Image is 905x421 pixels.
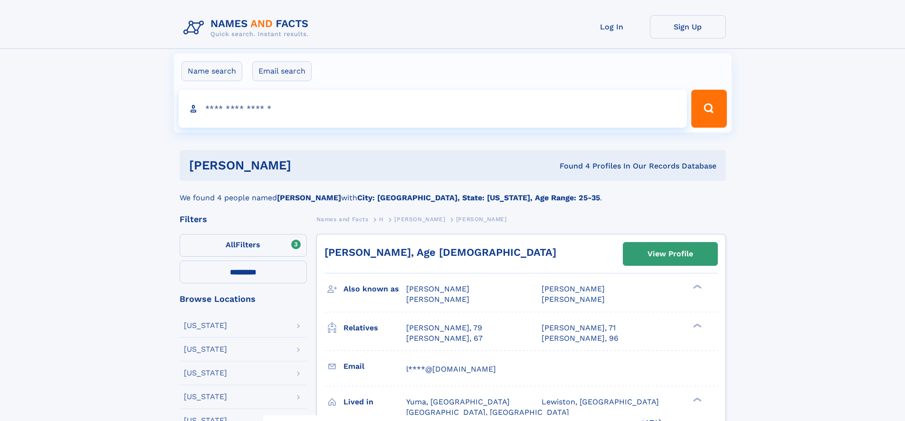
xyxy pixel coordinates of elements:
label: Filters [180,234,307,257]
span: Yuma, [GEOGRAPHIC_DATA] [406,397,510,406]
div: ❯ [691,284,702,290]
input: search input [179,90,687,128]
label: Name search [181,61,242,81]
div: Found 4 Profiles In Our Records Database [425,161,716,171]
img: Logo Names and Facts [180,15,316,41]
label: Email search [252,61,312,81]
b: [PERSON_NAME] [277,193,341,202]
a: H [379,213,384,225]
a: [PERSON_NAME], Age [DEMOGRAPHIC_DATA] [324,246,556,258]
a: Sign Up [650,15,726,38]
h1: [PERSON_NAME] [189,159,426,171]
div: ❯ [691,396,702,402]
span: Lewiston, [GEOGRAPHIC_DATA] [542,397,659,406]
div: [US_STATE] [184,393,227,401]
button: Search Button [691,90,726,128]
div: Filters [180,215,307,224]
span: H [379,216,384,223]
h3: Email [343,358,406,374]
span: [PERSON_NAME] [394,216,445,223]
a: Log In [574,15,650,38]
span: [PERSON_NAME] [542,284,605,293]
span: [PERSON_NAME] [456,216,507,223]
span: [PERSON_NAME] [542,295,605,304]
div: Browse Locations [180,295,307,303]
a: [PERSON_NAME], 67 [406,333,483,344]
h3: Lived in [343,394,406,410]
div: ❯ [691,322,702,328]
span: [GEOGRAPHIC_DATA], [GEOGRAPHIC_DATA] [406,408,569,417]
div: [US_STATE] [184,369,227,377]
a: [PERSON_NAME], 79 [406,323,482,333]
h3: Also known as [343,281,406,297]
div: [US_STATE] [184,322,227,329]
span: [PERSON_NAME] [406,284,469,293]
div: View Profile [648,243,693,265]
span: [PERSON_NAME] [406,295,469,304]
h3: Relatives [343,320,406,336]
a: [PERSON_NAME] [394,213,445,225]
b: City: [GEOGRAPHIC_DATA], State: [US_STATE], Age Range: 25-35 [357,193,600,202]
div: We found 4 people named with . [180,181,726,204]
a: Names and Facts [316,213,369,225]
span: All [226,240,236,249]
a: [PERSON_NAME], 96 [542,333,619,344]
a: View Profile [623,243,717,265]
a: [PERSON_NAME], 71 [542,323,616,333]
div: [US_STATE] [184,346,227,353]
